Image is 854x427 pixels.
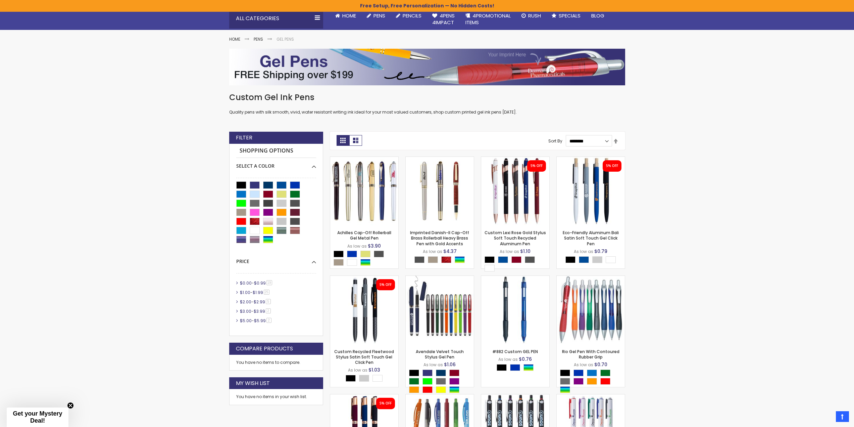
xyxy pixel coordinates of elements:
a: Custom Lexi Rose Gold Stylus Soft Touch Recycled Aluminum Pen [485,230,546,246]
div: Black [560,370,570,376]
span: As low as [423,362,443,368]
div: Black [409,370,419,376]
div: Select A Color [485,256,549,273]
span: $3.99 [254,308,265,314]
div: Grey Light [359,375,369,382]
span: $0.79 [594,248,607,255]
span: $3.90 [368,243,381,249]
span: Specials [559,12,581,19]
a: Imprinted Danish-II Cap-Off Brass Rollerball Heavy Brass Pen with Gold Accents [406,157,474,162]
a: Blog [586,8,610,23]
div: Orange [409,386,419,393]
label: Sort By [548,138,562,144]
div: Black [346,375,356,382]
a: $2.00-$2.995 [238,299,273,305]
div: Royal Blue [422,370,433,376]
div: Blue [510,364,520,371]
div: Red [600,378,610,385]
div: Assorted [455,256,465,263]
a: Souvenir® Stage Pen [481,394,549,400]
a: $1.00-$1.9925 [238,290,272,295]
a: Imprinted Danish-II Cap-Off Brass Rollerball Heavy Brass Pen with Gold Accents [410,230,469,246]
div: Gold [360,251,370,257]
a: Rio Gel Pen With Contoured Rubber Grip [557,275,625,281]
div: Nickel [334,259,344,266]
strong: Gel Pens [277,36,294,42]
a: Custom Recycled Fleetwood Stylus Satin Soft Touch Gel Click Pen [330,275,398,281]
div: 5% OFF [606,164,618,168]
span: $0.99 [254,280,266,286]
div: 5% OFF [380,401,392,406]
img: Imprinted Danish-II Cap-Off Brass Rollerball Heavy Brass Pen with Gold Accents [406,157,474,225]
span: Rush [528,12,541,19]
strong: Filter [236,134,252,141]
div: Get your Mystery Deal!Close teaser [7,408,68,427]
div: Grey [560,378,570,385]
a: Pens [361,8,391,23]
span: As low as [348,367,367,373]
div: Dark Blue [498,256,508,263]
a: Eco-Friendly Aluminum Bali Satin Soft Touch Gel Click Pen [557,157,625,162]
div: Price [236,253,316,265]
div: Gunmetal [374,251,384,257]
strong: Grid [337,135,349,146]
a: Pens [254,36,263,42]
div: Assorted [523,364,534,371]
span: $1.00 [240,290,250,295]
div: Red [422,386,433,393]
a: Specials [546,8,586,23]
a: Juggle Grip Gel Pen [557,394,625,400]
strong: Compare Products [236,345,293,352]
div: Blue [347,251,357,257]
div: White [372,375,383,382]
span: $1.06 [444,361,456,368]
a: Cliff Gel Ink Pens [406,394,474,400]
span: As low as [574,362,593,368]
div: White [347,259,357,266]
strong: Shopping Options [236,144,316,158]
div: Select A Color [346,375,386,383]
div: Marble Burgundy [441,256,451,263]
span: 4Pens 4impact [432,12,455,26]
img: Gel Pens [229,49,625,85]
div: Blue Light [587,370,597,376]
a: $5.00-$5.992 [238,318,274,324]
div: Blue [573,370,584,376]
div: All Categories [229,8,323,29]
a: Avendale Velvet Touch Stylus Gel Pen [416,349,464,360]
div: Select A Color [236,158,316,169]
img: Avendale Velvet Touch Stylus Gel Pen [406,276,474,344]
span: As low as [347,243,367,249]
a: Pencils [391,8,427,23]
a: Avendale Velvet Touch Stylus Gel Pen [406,275,474,281]
div: 5% OFF [380,283,392,287]
div: Select A Color [409,370,474,395]
img: Custom Lexi Rose Gold Stylus Soft Touch Recycled Aluminum Pen [481,157,549,225]
a: Custom Eco-Friendly Rose Gold Earl Satin Soft Touch Gel Pen [330,394,398,400]
span: $4.37 [443,248,457,255]
span: 25 [264,290,269,295]
div: Black [565,256,575,263]
div: Select A Color [497,364,537,373]
div: Yellow [436,386,446,393]
img: Eco-Friendly Aluminum Bali Satin Soft Touch Gel Click Pen [557,157,625,225]
h1: Custom Gel Ink Pens [229,92,625,103]
span: $5.00 [240,318,252,324]
div: Select A Color [560,370,625,395]
div: Assorted [560,386,570,393]
div: Select A Color [334,251,398,267]
span: Home [342,12,356,19]
a: Custom Lexi Rose Gold Stylus Soft Touch Recycled Aluminum Pen [481,157,549,162]
a: 4Pens4impact [427,8,460,30]
span: 19 [266,280,272,285]
a: Custom Recycled Fleetwood Stylus Satin Soft Touch Gel Click Pen [334,349,394,365]
img: Achilles Cap-Off Rollerball Gel Metal Pen [330,157,398,225]
span: 2 [266,308,271,313]
a: 4PROMOTIONALITEMS [460,8,516,30]
div: You have no items to compare. [229,355,323,371]
a: $0.00-$0.9919 [238,280,274,286]
span: 2 [266,318,271,323]
img: Rio Gel Pen With Contoured Rubber Grip [557,276,625,344]
div: Nickel [428,256,438,263]
a: $3.00-$3.992 [238,308,273,314]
